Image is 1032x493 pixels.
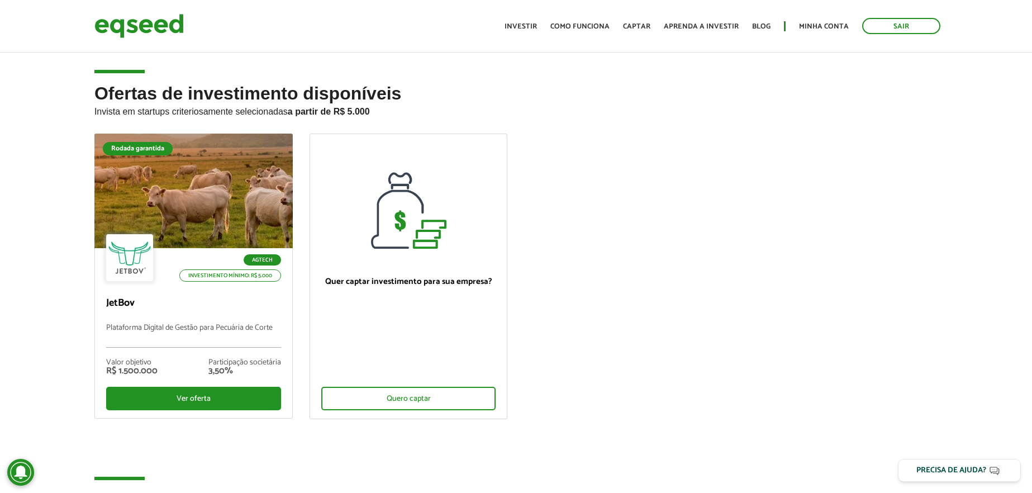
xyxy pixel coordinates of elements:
[208,367,281,376] div: 3,50%
[244,254,281,266] p: Agtech
[103,142,173,155] div: Rodada garantida
[664,23,739,30] a: Aprenda a investir
[321,387,496,410] div: Quero captar
[310,134,508,419] a: Quer captar investimento para sua empresa? Quero captar
[106,367,158,376] div: R$ 1.500.000
[862,18,940,34] a: Sair
[550,23,610,30] a: Como funciona
[208,359,281,367] div: Participação societária
[106,387,281,410] div: Ver oferta
[94,103,938,117] p: Invista em startups criteriosamente selecionadas
[106,297,281,310] p: JetBov
[106,359,158,367] div: Valor objetivo
[321,277,496,287] p: Quer captar investimento para sua empresa?
[179,269,281,282] p: Investimento mínimo: R$ 5.000
[94,134,293,419] a: Rodada garantida Agtech Investimento mínimo: R$ 5.000 JetBov Plataforma Digital de Gestão para Pe...
[799,23,849,30] a: Minha conta
[505,23,537,30] a: Investir
[94,11,184,41] img: EqSeed
[288,107,370,116] strong: a partir de R$ 5.000
[623,23,650,30] a: Captar
[94,84,938,134] h2: Ofertas de investimento disponíveis
[752,23,771,30] a: Blog
[106,324,281,348] p: Plataforma Digital de Gestão para Pecuária de Corte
